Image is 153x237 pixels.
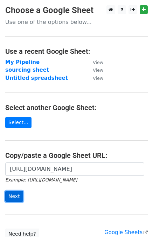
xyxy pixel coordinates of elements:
[93,60,103,65] small: View
[5,47,148,56] h4: Use a recent Google Sheet:
[5,67,49,73] a: sourcing sheet
[93,68,103,73] small: View
[86,75,103,81] a: View
[104,229,148,236] a: Google Sheets
[5,177,77,182] small: Example: [URL][DOMAIN_NAME]
[86,67,103,73] a: View
[5,5,148,15] h3: Choose a Google Sheet
[86,59,103,65] a: View
[5,18,148,26] p: Use one of the options below...
[5,75,68,81] a: Untitled spreadsheet
[5,162,144,176] input: Paste your Google Sheet URL here
[5,151,148,160] h4: Copy/paste a Google Sheet URL:
[118,203,153,237] iframe: Chat Widget
[5,117,32,128] a: Select...
[118,203,153,237] div: Widget de chat
[5,59,40,65] a: My Pipeline
[93,76,103,81] small: View
[5,191,23,202] input: Next
[5,103,148,112] h4: Select another Google Sheet:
